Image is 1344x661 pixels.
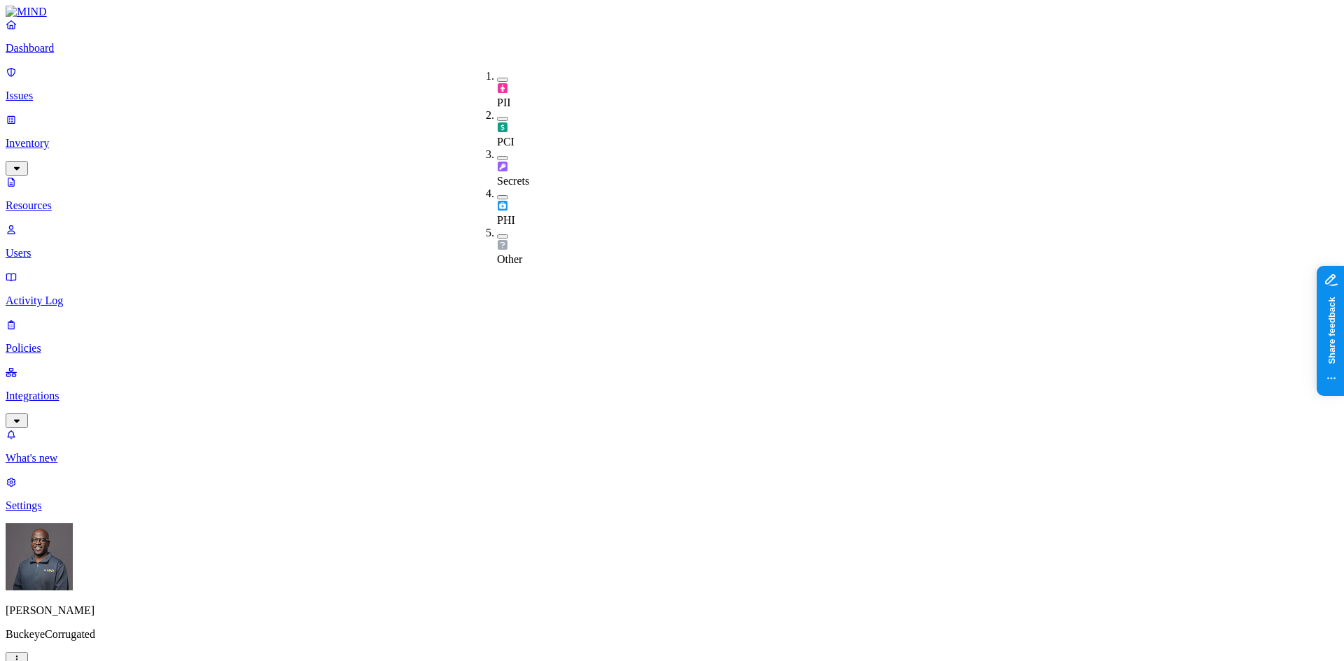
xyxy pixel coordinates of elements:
span: Other [497,253,522,265]
a: Issues [6,66,1338,102]
img: other [497,239,508,250]
img: pii [497,83,508,94]
p: Integrations [6,390,1338,402]
a: Settings [6,476,1338,512]
p: Activity Log [6,294,1338,307]
a: Users [6,223,1338,260]
a: Resources [6,176,1338,212]
p: Issues [6,90,1338,102]
a: Inventory [6,113,1338,173]
a: What's new [6,428,1338,464]
a: Integrations [6,366,1338,426]
img: pci [497,122,508,133]
p: Users [6,247,1338,260]
img: Gregory Thomas [6,523,73,590]
span: PHI [497,214,515,226]
a: Activity Log [6,271,1338,307]
a: Dashboard [6,18,1338,55]
img: secret [497,161,508,172]
p: Inventory [6,137,1338,150]
p: BuckeyeCorrugated [6,628,1338,641]
span: PII [497,97,511,108]
a: Policies [6,318,1338,355]
img: MIND [6,6,47,18]
p: What's new [6,452,1338,464]
p: Settings [6,499,1338,512]
p: Dashboard [6,42,1338,55]
p: Resources [6,199,1338,212]
p: Policies [6,342,1338,355]
span: Secrets [497,175,529,187]
p: [PERSON_NAME] [6,604,1338,617]
a: MIND [6,6,1338,18]
img: phi [497,200,508,211]
span: PCI [497,136,514,148]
